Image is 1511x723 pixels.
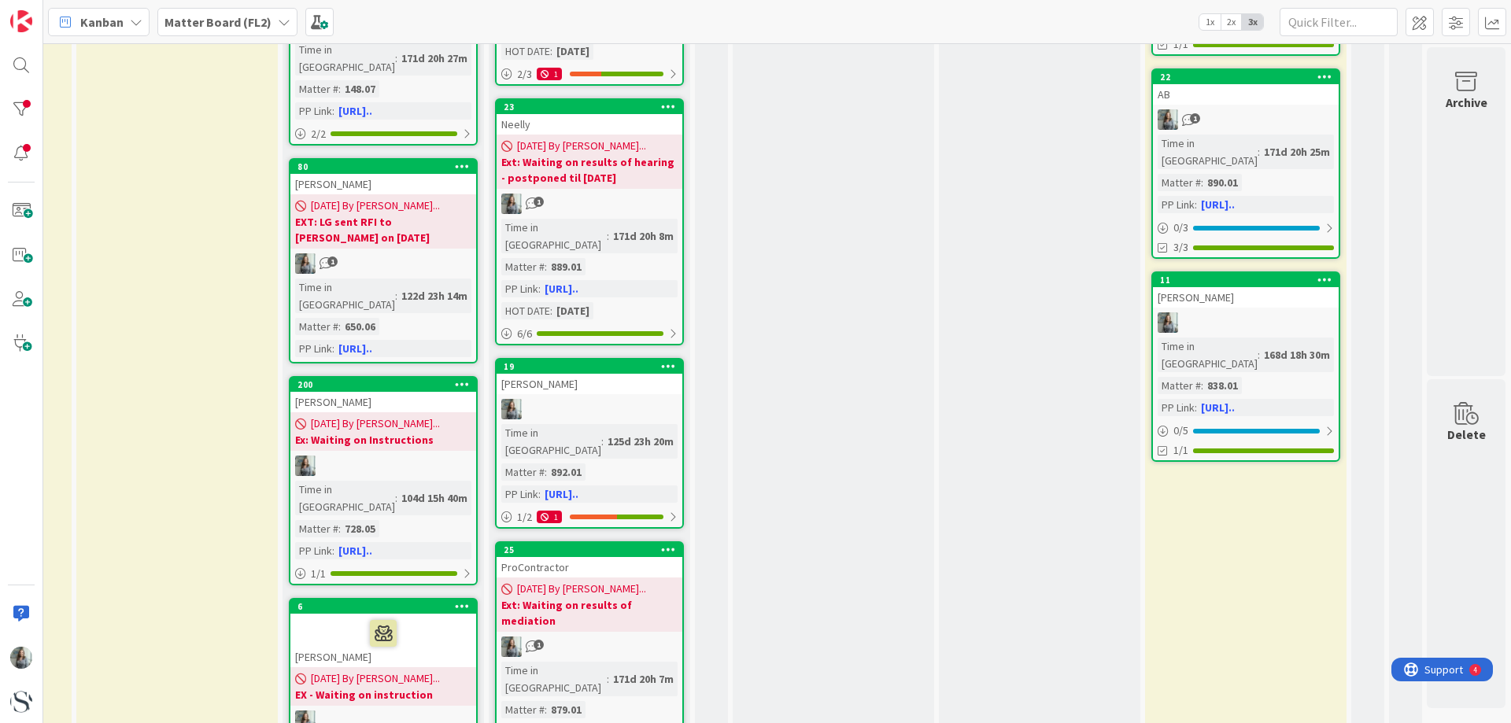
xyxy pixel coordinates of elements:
div: LG [1153,109,1339,130]
a: [URL].. [545,282,578,296]
div: 200[PERSON_NAME] [290,378,476,412]
div: HOT DATE [501,42,550,60]
img: LG [501,399,522,419]
span: : [395,287,397,304]
div: AB [1153,84,1339,105]
div: 171d 20h 25m [1260,143,1334,160]
a: 80[PERSON_NAME][DATE] By [PERSON_NAME]...EXT: LG sent RFI to [PERSON_NAME] on [DATE]LGTime in [GE... [289,158,478,363]
span: : [332,102,334,120]
div: PP Link [295,102,332,120]
span: 3/3 [1173,239,1188,256]
div: 23 [504,101,682,113]
span: : [332,340,334,357]
span: [DATE] By [PERSON_NAME]... [517,581,646,597]
div: Matter # [295,318,338,335]
span: : [545,463,547,481]
b: EXT: LG sent RFI to [PERSON_NAME] on [DATE] [295,214,471,245]
div: LG [1153,312,1339,333]
span: : [538,280,541,297]
div: 25 [504,544,682,555]
div: 892.01 [547,463,586,481]
div: 171d 20h 7m [609,670,678,688]
span: [DATE] By [PERSON_NAME]... [311,670,440,687]
div: 200 [297,379,476,390]
b: Ex: Waiting on Instructions [295,432,471,448]
div: 80 [290,160,476,174]
div: 2/31 [497,65,682,84]
img: LG [1158,312,1178,333]
div: Time in [GEOGRAPHIC_DATA] [295,481,395,515]
div: PP Link [1158,399,1195,416]
div: [DATE] [552,42,593,60]
div: 1 [537,511,562,523]
div: 6 [297,601,476,612]
span: : [338,520,341,537]
div: 19[PERSON_NAME] [497,360,682,394]
span: 1/1 [1173,36,1188,53]
div: [PERSON_NAME] [290,174,476,194]
div: [PERSON_NAME] [1153,287,1339,308]
span: 2x [1221,14,1242,30]
span: : [550,42,552,60]
div: 1/21 [497,507,682,527]
div: 1 [537,68,562,80]
div: 200 [290,378,476,392]
div: PP Link [501,485,538,503]
div: 19 [504,361,682,372]
div: 148.07 [341,80,379,98]
span: 2 / 2 [311,126,326,142]
div: 19 [497,360,682,374]
img: Visit kanbanzone.com [10,10,32,32]
span: : [1201,377,1203,394]
span: : [538,485,541,503]
a: 200[PERSON_NAME][DATE] By [PERSON_NAME]...Ex: Waiting on InstructionsLGTime in [GEOGRAPHIC_DATA]:... [289,376,478,585]
div: 22 [1153,70,1339,84]
div: [PERSON_NAME] [497,374,682,394]
div: PP Link [295,542,332,559]
div: Matter # [295,80,338,98]
div: [PERSON_NAME] [290,614,476,667]
a: [URL].. [545,487,578,501]
span: : [395,50,397,67]
span: : [338,318,341,335]
div: PP Link [295,340,332,357]
div: Matter # [295,520,338,537]
div: LG [497,194,682,214]
div: 11 [1160,275,1339,286]
div: Neelly [497,114,682,135]
div: 6[PERSON_NAME] [290,599,476,667]
span: : [1201,174,1203,191]
a: [URL].. [338,341,372,356]
span: : [550,302,552,319]
span: 2 / 3 [517,66,532,83]
span: : [338,80,341,98]
div: 11[PERSON_NAME] [1153,273,1339,308]
div: [DATE] [552,302,593,319]
span: 3x [1242,14,1263,30]
span: [DATE] By [PERSON_NAME]... [517,138,646,154]
div: Matter # [501,258,545,275]
a: [URL].. [338,544,372,558]
div: 879.01 [547,701,586,718]
div: Matter # [501,701,545,718]
span: : [607,670,609,688]
div: Matter # [1158,377,1201,394]
span: : [601,433,604,450]
div: PP Link [501,280,538,297]
div: 6/6 [497,324,682,344]
span: 6 / 6 [517,326,532,342]
span: : [1258,143,1260,160]
span: [DATE] By [PERSON_NAME]... [311,415,440,432]
div: 650.06 [341,318,379,335]
div: 0/3 [1153,218,1339,238]
span: 1/1 [1173,442,1188,459]
a: [URL].. [1201,400,1235,415]
div: LG [497,399,682,419]
b: Ext: Waiting on results of mediation [501,597,678,629]
span: Kanban [80,13,124,31]
div: Time in [GEOGRAPHIC_DATA] [295,279,395,313]
div: 0/5 [1153,421,1339,441]
span: 1 [327,256,338,267]
div: PP Link [1158,196,1195,213]
div: 838.01 [1203,377,1242,394]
